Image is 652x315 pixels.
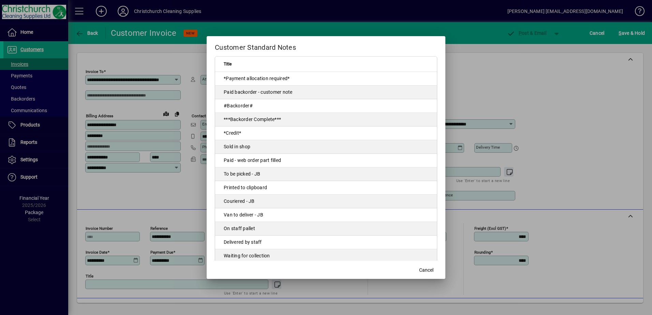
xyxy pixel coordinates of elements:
[215,249,437,263] td: Waiting for collection
[215,236,437,249] td: Delivered by staff
[224,60,232,68] span: Title
[215,222,437,236] td: On staff pallet
[215,167,437,181] td: To be picked - JB
[419,267,433,274] span: Cancel
[215,181,437,195] td: Printed to clipboard
[215,154,437,167] td: Paid - web order part filled
[215,99,437,113] td: #Backorder#
[215,86,437,99] td: Paid backorder - customer note
[415,264,437,276] button: Cancel
[215,208,437,222] td: Van to deliver - JB
[215,195,437,208] td: Couriered - JB
[207,36,445,56] h2: Customer Standard Notes
[215,140,437,154] td: Sold in shop
[215,72,437,86] td: *Payment allocation required*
